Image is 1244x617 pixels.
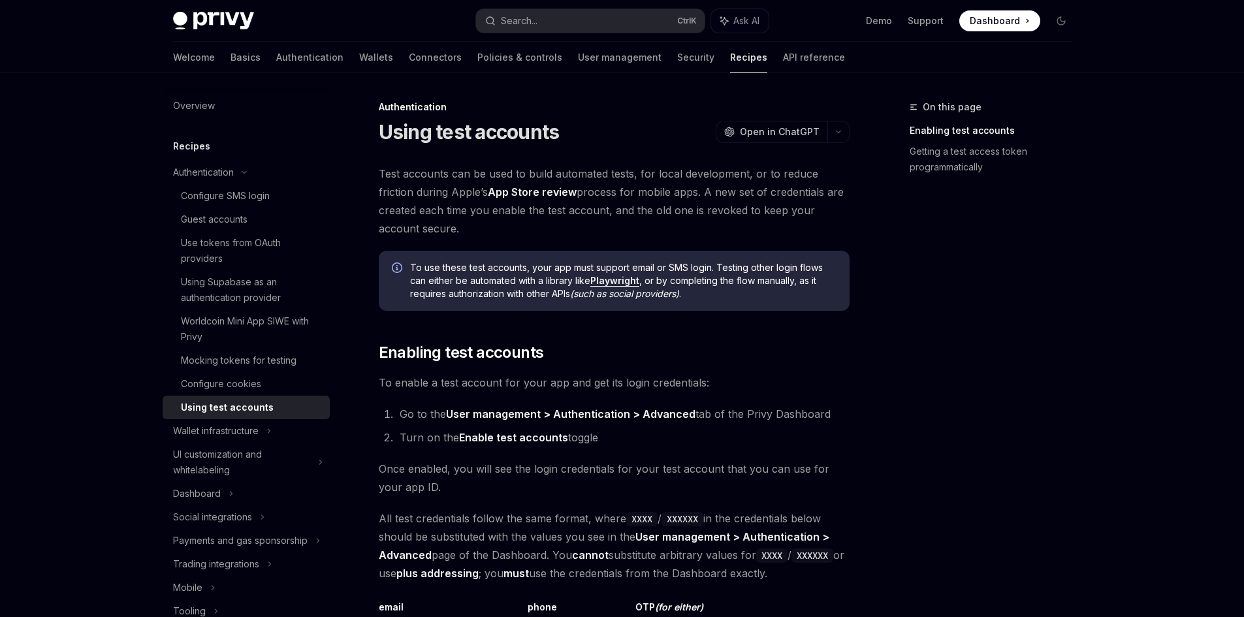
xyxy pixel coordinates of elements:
[910,141,1082,178] a: Getting a test access token programmatically
[677,16,697,26] span: Ctrl K
[910,120,1082,141] a: Enabling test accounts
[730,42,767,73] a: Recipes
[173,509,252,525] div: Social integrations
[163,349,330,372] a: Mocking tokens for testing
[396,567,479,580] a: plus addressing
[476,9,705,33] button: Search...CtrlK
[181,400,274,415] div: Using test accounts
[359,42,393,73] a: Wallets
[173,98,215,114] div: Overview
[163,231,330,270] a: Use tokens from OAuth providers
[711,9,769,33] button: Ask AI
[276,42,343,73] a: Authentication
[181,376,261,392] div: Configure cookies
[379,342,544,363] span: Enabling test accounts
[716,121,827,143] button: Open in ChatGPT
[655,601,703,612] em: (for either)
[477,42,562,73] a: Policies & controls
[392,262,405,276] svg: Info
[379,120,560,144] h1: Using test accounts
[590,275,639,287] a: Playwright
[181,353,296,368] div: Mocking tokens for testing
[866,14,892,27] a: Demo
[396,428,850,447] li: Turn on the toggle
[908,14,944,27] a: Support
[791,548,833,563] code: XXXXXX
[410,261,837,300] span: To use these test accounts, your app must support email or SMS login. Testing other login flows c...
[163,208,330,231] a: Guest accounts
[923,99,981,115] span: On this page
[163,270,330,309] a: Using Supabase as an authentication provider
[181,212,247,227] div: Guest accounts
[173,165,234,180] div: Authentication
[740,125,820,138] span: Open in ChatGPT
[173,486,221,501] div: Dashboard
[662,512,703,526] code: XXXXXX
[677,42,714,73] a: Security
[379,509,850,582] span: All test credentials follow the same format, where / in the credentials below should be substitut...
[379,101,850,114] div: Authentication
[578,42,662,73] a: User management
[959,10,1040,31] a: Dashboard
[163,94,330,118] a: Overview
[181,274,322,306] div: Using Supabase as an authentication provider
[181,235,322,266] div: Use tokens from OAuth providers
[379,373,850,392] span: To enable a test account for your app and get its login credentials:
[756,548,788,563] code: XXXX
[570,288,679,299] em: (such as social providers)
[181,188,270,204] div: Configure SMS login
[1051,10,1072,31] button: Toggle dark mode
[173,556,259,572] div: Trading integrations
[173,533,308,548] div: Payments and gas sponsorship
[173,423,259,439] div: Wallet infrastructure
[970,14,1020,27] span: Dashboard
[173,580,202,595] div: Mobile
[163,396,330,419] a: Using test accounts
[396,405,850,423] li: Go to the tab of the Privy Dashboard
[626,512,658,526] code: XXXX
[459,431,568,444] strong: Enable test accounts
[173,12,254,30] img: dark logo
[379,165,850,238] span: Test accounts can be used to build automated tests, for local development, or to reduce friction ...
[163,309,330,349] a: Worldcoin Mini App SIWE with Privy
[783,42,845,73] a: API reference
[173,447,310,478] div: UI customization and whitelabeling
[572,548,609,562] strong: cannot
[501,13,537,29] div: Search...
[503,567,529,580] strong: must
[173,138,210,154] h5: Recipes
[446,407,695,420] strong: User management > Authentication > Advanced
[173,42,215,73] a: Welcome
[181,313,322,345] div: Worldcoin Mini App SIWE with Privy
[231,42,261,73] a: Basics
[163,372,330,396] a: Configure cookies
[733,14,759,27] span: Ask AI
[379,460,850,496] span: Once enabled, you will see the login credentials for your test account that you can use for your ...
[163,184,330,208] a: Configure SMS login
[409,42,462,73] a: Connectors
[488,185,577,199] a: App Store review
